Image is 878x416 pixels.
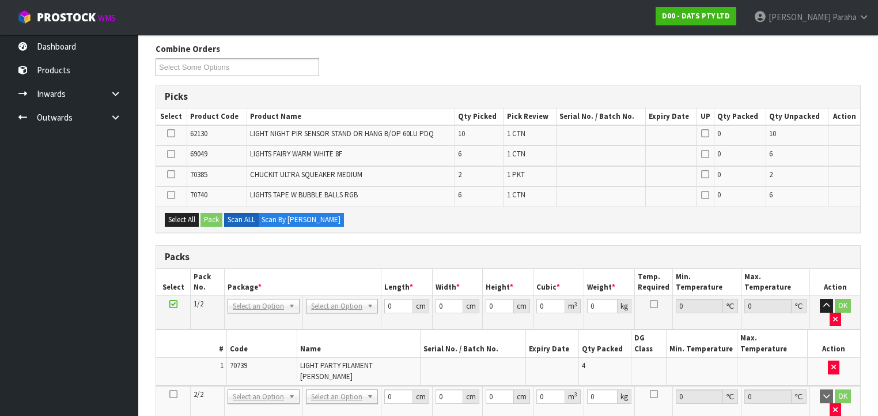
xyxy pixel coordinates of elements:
[226,330,297,357] th: Code
[165,91,851,102] h3: Picks
[311,390,362,404] span: Select an Option
[792,299,807,313] div: ℃
[250,149,342,159] span: LIGHTS FAIRY WARM WHITE 8F
[247,108,455,125] th: Product Name
[574,301,577,308] sup: 3
[717,149,721,159] span: 0
[381,269,432,296] th: Length
[507,170,525,179] span: 1 PKT
[533,269,584,296] th: Cubic
[769,149,773,159] span: 6
[200,213,222,227] button: Pack
[191,269,225,296] th: Pack No.
[458,170,461,179] span: 2
[413,299,429,313] div: cm
[165,213,199,227] button: Select All
[233,299,284,313] span: Select an Option
[297,330,420,357] th: Name
[835,389,851,403] button: OK
[190,190,207,200] span: 70740
[230,361,247,370] span: 70739
[300,361,373,381] span: LIGHT PARTY FILAMENT [PERSON_NAME]
[723,389,738,404] div: ℃
[420,330,525,357] th: Serial No. / Batch No.
[582,361,585,370] span: 4
[504,108,557,125] th: Pick Review
[766,108,828,125] th: Qty Unpacked
[565,299,581,313] div: m
[258,213,344,227] label: Scan By [PERSON_NAME]
[413,389,429,404] div: cm
[769,190,773,200] span: 6
[514,299,530,313] div: cm
[741,269,810,296] th: Max. Temperature
[631,330,667,357] th: DG Class
[645,108,697,125] th: Expiry Date
[574,391,577,398] sup: 3
[792,389,807,404] div: ℃
[810,269,860,296] th: Action
[233,390,284,404] span: Select an Option
[194,389,203,399] span: 2/2
[697,108,714,125] th: UP
[526,330,579,357] th: Expiry Date
[190,170,207,179] span: 70385
[656,7,736,25] a: D00 - DATS PTY LTD
[220,361,224,370] span: 1
[156,43,220,55] label: Combine Orders
[832,12,857,23] span: Paraha
[807,330,860,357] th: Action
[737,330,807,357] th: Max. Temperature
[156,330,226,357] th: #
[224,213,259,227] label: Scan ALL
[507,190,525,200] span: 1 CTN
[717,129,721,138] span: 0
[769,170,773,179] span: 2
[662,11,730,21] strong: D00 - DATS PTY LTD
[618,389,631,404] div: kg
[17,10,32,24] img: cube-alt.png
[565,389,581,404] div: m
[156,269,191,296] th: Select
[250,170,362,179] span: CHUCKIT ULTRA SQUEAKER MEDIUM
[458,129,465,138] span: 10
[37,10,96,25] span: ProStock
[618,299,631,313] div: kg
[225,269,381,296] th: Package
[455,108,504,125] th: Qty Picked
[483,269,533,296] th: Height
[458,190,461,200] span: 6
[98,13,116,24] small: WMS
[463,389,479,404] div: cm
[667,330,737,357] th: Min. Temperature
[828,108,860,125] th: Action
[463,299,479,313] div: cm
[250,129,434,138] span: LIGHT NIGHT PIR SENSOR STAND OR HANG B/OP 60LU PDQ
[190,149,207,159] span: 69049
[717,190,721,200] span: 0
[165,252,851,263] h3: Packs
[769,129,776,138] span: 10
[557,108,645,125] th: Serial No. / Batch No.
[458,149,461,159] span: 6
[432,269,483,296] th: Width
[187,108,247,125] th: Product Code
[673,269,741,296] th: Min. Temperature
[311,299,362,313] span: Select an Option
[578,330,631,357] th: Qty Packed
[190,129,207,138] span: 62130
[714,108,766,125] th: Qty Packed
[514,389,530,404] div: cm
[717,170,721,179] span: 0
[507,129,525,138] span: 1 CTN
[635,269,673,296] th: Temp. Required
[584,269,634,296] th: Weight
[507,149,525,159] span: 1 CTN
[723,299,738,313] div: ℃
[769,12,831,23] span: [PERSON_NAME]
[194,299,203,309] span: 1/2
[835,299,851,313] button: OK
[156,108,187,125] th: Select
[250,190,358,200] span: LIGHTS TAPE W BUBBLE BALLS RGB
